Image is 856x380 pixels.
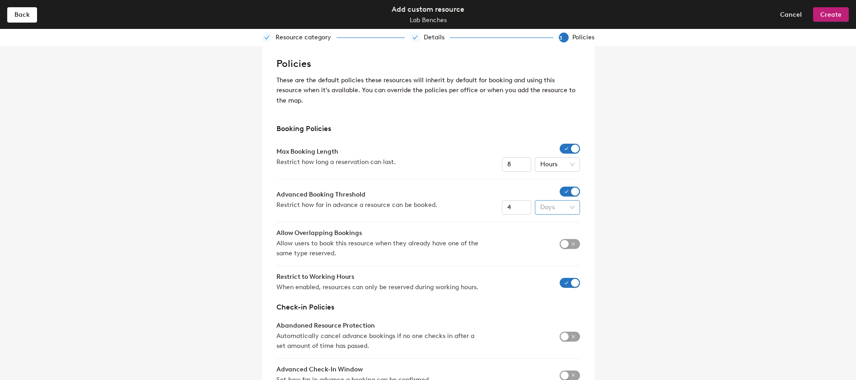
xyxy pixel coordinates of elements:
[424,33,450,42] div: Details
[572,33,594,42] div: Policies
[276,33,337,42] div: Resource category
[276,200,437,210] span: Restrict how far in advance a resource can be booked.
[540,158,575,171] span: Hours
[7,7,37,22] button: Back
[772,7,809,22] button: Cancel
[276,75,580,106] p: These are the default policies these resources will inherit by default for booking and using this...
[410,15,447,25] div: Lab Benches
[276,303,580,311] h1: Check-in Policies
[276,331,480,351] span: Automatically cancel advance bookings if no one checks in after a set amount of time has passed.
[559,35,570,41] span: 3
[540,201,575,214] span: Days
[276,273,478,281] h1: Restrict to Working Hours
[276,322,480,329] h1: Abandoned Resource Protection
[14,11,30,19] span: Back
[276,148,396,155] h1: Max Booking Length
[276,239,480,258] span: Allow users to book this resource when they already have one of the same type reserved.
[276,125,580,133] h1: Booking Policies
[813,7,849,22] button: Create
[392,4,464,15] div: Add custom resource
[276,191,437,198] h1: Advanced Booking Threshold
[264,35,270,40] span: check
[412,35,418,40] span: check
[780,11,802,19] span: Cancel
[276,56,580,72] h2: Policies
[276,157,396,167] span: Restrict how long a reservation can last.
[276,282,478,292] span: When enabled, resources can only be reserved during working hours.
[820,11,842,19] span: Create
[276,230,480,237] h1: Allow Overlapping Bookings
[276,366,430,373] h1: Advanced Check-In Window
